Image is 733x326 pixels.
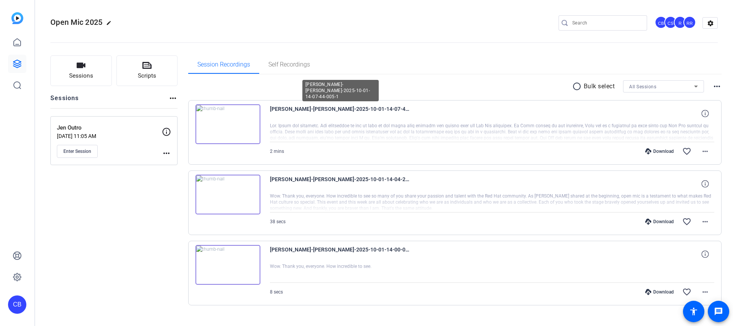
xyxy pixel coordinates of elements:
[682,147,691,156] mat-icon: favorite_border
[701,217,710,226] mat-icon: more_horiz
[195,104,260,144] img: thumb-nail
[683,16,696,29] div: RR
[682,287,691,297] mat-icon: favorite_border
[584,82,615,91] p: Bulk select
[270,149,284,154] span: 2 mins
[69,71,93,80] span: Sessions
[664,16,678,29] ngx-avatar: Connelly Simmons
[270,245,411,263] span: [PERSON_NAME]-[PERSON_NAME]-2025-10-01-14-00-04-215-1
[664,16,677,29] div: CS
[674,16,686,29] div: R
[682,217,691,226] mat-icon: favorite_border
[270,175,411,193] span: [PERSON_NAME]-[PERSON_NAME]-2025-10-01-14-04-28-078-1
[57,145,98,158] button: Enter Session
[270,219,286,224] span: 38 secs
[168,94,178,103] mat-icon: more_horiz
[116,55,178,86] button: Scripts
[8,295,26,314] div: CB
[641,148,678,154] div: Download
[50,18,102,27] span: Open Mic 2025
[712,82,722,91] mat-icon: more_horiz
[689,307,698,316] mat-icon: accessibility
[655,16,667,29] div: CB
[106,20,115,29] mat-icon: edit
[703,18,718,29] mat-icon: settings
[11,12,23,24] img: blue-gradient.svg
[701,147,710,156] mat-icon: more_horiz
[641,219,678,225] div: Download
[162,149,171,158] mat-icon: more_horiz
[701,287,710,297] mat-icon: more_horiz
[572,18,641,28] input: Search
[674,16,687,29] ngx-avatar: rfridman
[270,104,411,123] span: [PERSON_NAME]-[PERSON_NAME]-2025-10-01-14-07-44-005-1
[268,62,310,68] span: Self Recordings
[572,82,584,91] mat-icon: radio_button_unchecked
[50,94,79,108] h2: Sessions
[63,148,91,154] span: Enter Session
[50,55,112,86] button: Sessions
[714,307,723,316] mat-icon: message
[138,71,156,80] span: Scripts
[641,289,678,295] div: Download
[197,62,250,68] span: Session Recordings
[195,175,260,214] img: thumb-nail
[629,84,656,89] span: All Sessions
[270,289,283,295] span: 8 secs
[57,123,162,132] p: Jen Outro
[683,16,697,29] ngx-avatar: Roberto Rodriguez
[57,133,162,139] p: [DATE] 11:05 AM
[655,16,668,29] ngx-avatar: Christian Binder
[195,245,260,285] img: thumb-nail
